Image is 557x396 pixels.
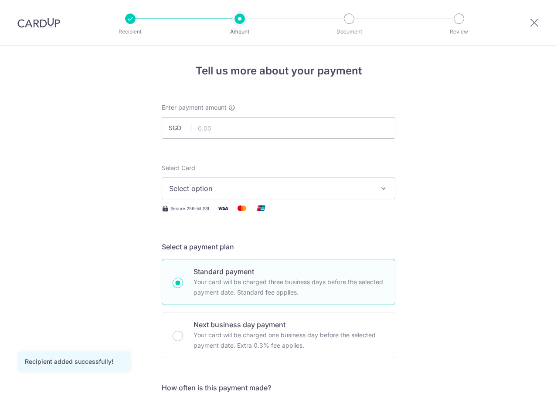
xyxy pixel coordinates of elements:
[194,319,384,330] p: Next business day payment
[162,242,395,252] h5: Select a payment plan
[169,124,191,132] span: SGD
[162,178,395,199] button: Select option
[162,117,395,139] input: 0.00
[169,183,372,194] span: Select option
[162,63,395,79] h4: Tell us more about your payment
[501,370,548,392] iframe: Opens a widget where you can find more information
[170,205,211,212] span: Secure 256-bit SSL
[25,357,122,366] div: Recipient added successfully!
[162,103,227,112] span: Enter payment amount
[252,203,270,214] img: Union Pay
[194,330,384,351] p: Your card will be charged one business day before the selected payment date. Extra 0.3% fee applies.
[317,27,381,36] p: Document
[162,164,195,171] span: translation missing: en.payables.payment_networks.credit_card.summary.labels.select_card
[207,27,272,36] p: Amount
[162,383,395,393] h5: How often is this payment made?
[194,277,384,298] p: Your card will be charged three business days before the selected payment date. Standard fee appl...
[98,27,163,36] p: Recipient
[233,203,251,214] img: Mastercard
[427,27,491,36] p: Review
[17,17,60,28] img: CardUp
[214,203,231,214] img: Visa
[194,266,384,277] p: Standard payment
